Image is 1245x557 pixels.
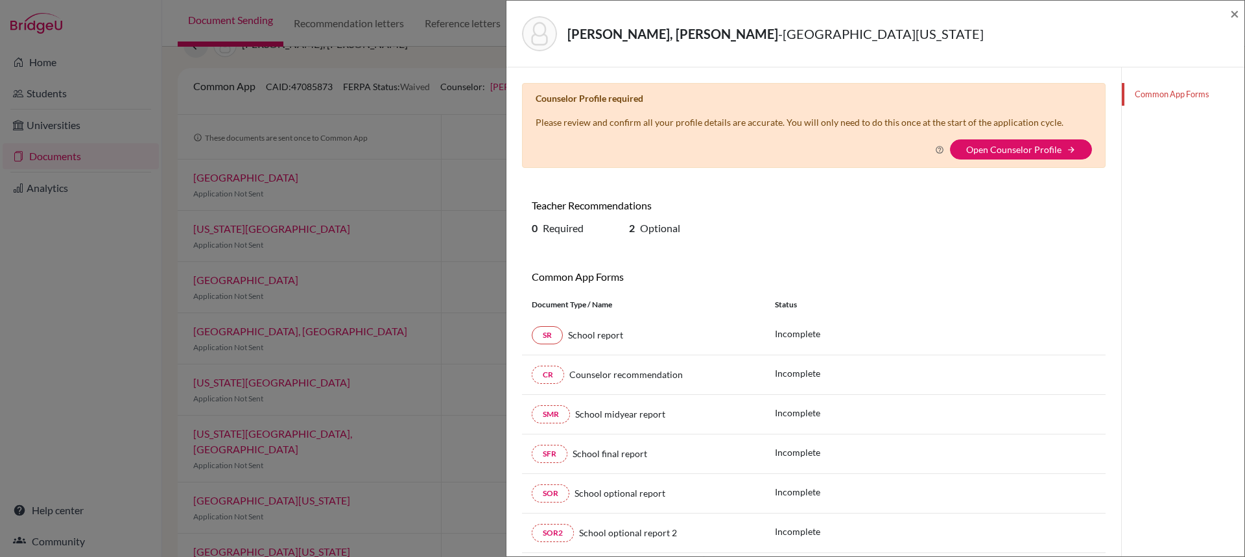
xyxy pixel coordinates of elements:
[532,326,563,344] a: SR
[775,406,820,420] p: Incomplete
[536,115,1063,129] p: Please review and confirm all your profile details are accurate. You will only need to do this on...
[573,448,647,459] span: School final report
[536,93,643,104] b: Counselor Profile required
[532,524,574,542] a: SOR2
[569,369,683,380] span: Counselor recommendation
[532,366,564,384] a: CR
[950,139,1092,160] button: Open Counselor Profilearrow_forward
[575,488,665,499] span: School optional report
[575,409,665,420] span: School midyear report
[778,26,984,41] span: - [GEOGRAPHIC_DATA][US_STATE]
[532,484,569,503] a: SOR
[532,199,804,211] h6: Teacher Recommendations
[532,270,804,283] h6: Common App Forms
[640,222,680,234] span: Optional
[966,144,1061,155] a: Open Counselor Profile
[775,485,820,499] p: Incomplete
[1230,6,1239,21] button: Close
[532,445,567,463] a: SFR
[775,366,820,380] p: Incomplete
[775,327,820,340] p: Incomplete
[775,525,820,538] p: Incomplete
[568,329,623,340] span: School report
[532,222,538,234] b: 0
[1067,145,1076,154] i: arrow_forward
[1230,4,1239,23] span: ×
[579,527,677,538] span: School optional report 2
[522,299,765,311] div: Document Type / Name
[1122,83,1244,106] a: Common App Forms
[567,26,778,41] strong: [PERSON_NAME], [PERSON_NAME]
[629,222,635,234] b: 2
[543,222,584,234] span: Required
[532,405,570,423] a: SMR
[765,299,1106,311] div: Status
[775,445,820,459] p: Incomplete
